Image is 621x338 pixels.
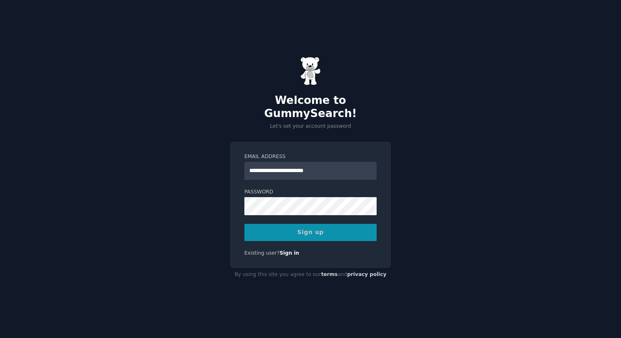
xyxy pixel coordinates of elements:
p: Let's set your account password [230,123,391,130]
span: Existing user? [244,250,280,256]
div: By using this site you agree to our and [230,268,391,281]
label: Password [244,189,377,196]
h2: Welcome to GummySearch! [230,94,391,120]
img: Gummy Bear [300,57,321,85]
a: privacy policy [347,271,386,277]
a: Sign in [280,250,299,256]
label: Email Address [244,153,377,161]
a: terms [321,271,338,277]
